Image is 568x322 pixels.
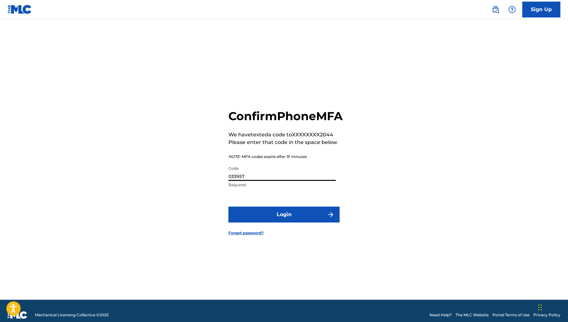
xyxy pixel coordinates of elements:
a: Portal Terms of Use [492,312,530,318]
a: Forgot password? [228,230,264,236]
a: Sign Up [522,2,560,17]
a: The MLC Website [456,312,489,318]
img: search [492,6,499,13]
p: Please enter that code in the space below [228,139,343,146]
img: logo [8,311,27,319]
div: Drag [538,298,542,317]
img: help [508,6,516,13]
span: Mechanical Licensing Collective © 2025 [35,312,109,318]
a: Need Help? [429,312,452,318]
p: NOTE: MFA codes expire after 15 minutes [228,154,343,160]
button: Login [228,207,340,223]
p: We have texted a code to XXXXXXXX2044 [228,131,343,139]
h2: Confirm Phone MFA [228,109,343,123]
img: MLC Logo [8,5,32,14]
iframe: Chat Widget [536,291,568,322]
a: Privacy Policy [533,312,560,318]
a: Public Search [489,3,502,16]
img: f7272a7cc735f4ea7f67.svg [327,211,335,218]
p: Required [228,182,336,188]
div: Help [506,3,518,16]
